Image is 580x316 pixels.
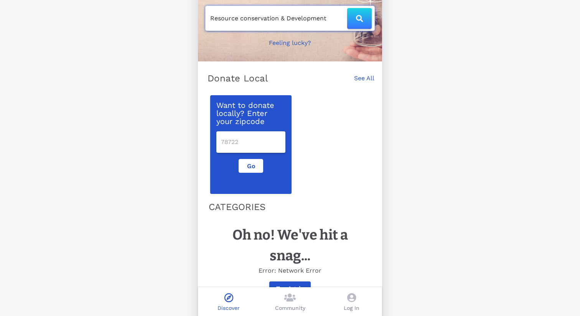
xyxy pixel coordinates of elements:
p: Feeling lucky? [269,38,311,48]
span: Try Again [275,285,304,292]
p: Error: Network Error [213,266,367,275]
input: 78722 [221,136,281,148]
button: Go [239,159,263,173]
button: Try Again [269,281,310,295]
a: See All [354,74,374,91]
p: Log In [344,304,359,312]
span: Go [245,162,257,170]
p: Discover [217,304,240,312]
p: Want to donate locally? Enter your zipcode [216,101,285,125]
p: Donate Local [208,72,268,84]
input: Search by name, location, EIN, or keyword [210,12,347,25]
h1: Oh no! We've hit a snag... [213,225,367,266]
p: CATEGORIES [209,200,371,214]
p: Community [275,304,305,312]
